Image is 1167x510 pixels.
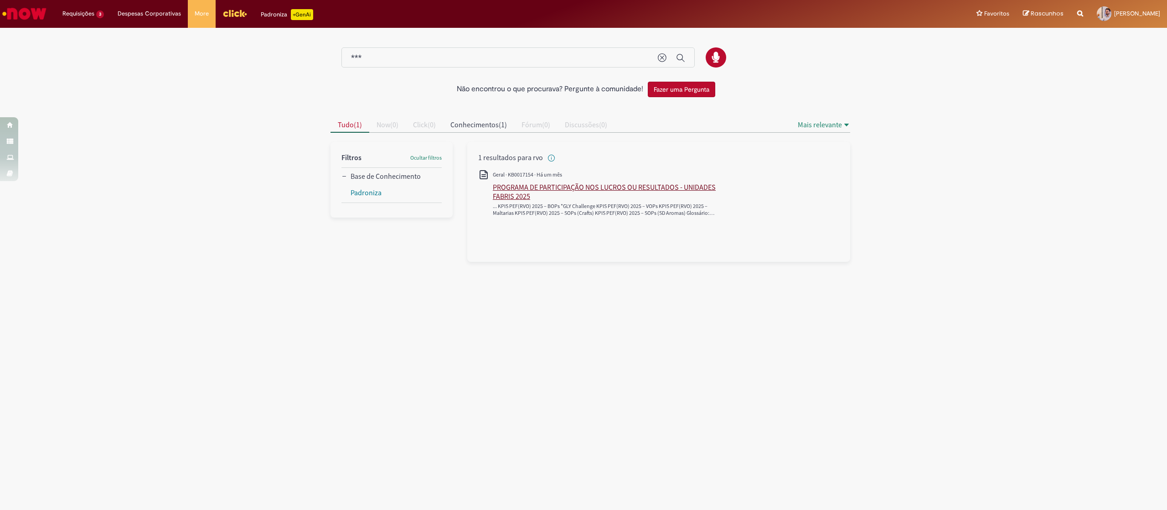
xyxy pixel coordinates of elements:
[1023,10,1064,18] a: Rascunhos
[984,9,1009,18] span: Favoritos
[96,10,104,18] span: 3
[648,82,715,97] button: Fazer uma Pergunta
[1031,9,1064,18] span: Rascunhos
[457,85,643,94] h2: Não encontrou o que procurava? Pergunte à comunidade!
[195,9,209,18] span: More
[222,6,247,20] img: click_logo_yellow_360x200.png
[62,9,94,18] span: Requisições
[1114,10,1160,17] span: [PERSON_NAME]
[1,5,48,23] img: ServiceNow
[291,9,313,20] p: +GenAi
[118,9,181,18] span: Despesas Corporativas
[261,9,313,20] div: Padroniza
